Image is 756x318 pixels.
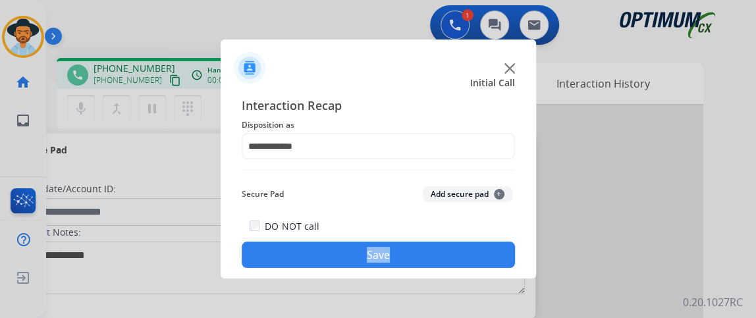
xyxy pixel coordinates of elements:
span: + [494,189,504,199]
p: 0.20.1027RC [683,294,743,310]
span: Initial Call [470,76,515,90]
span: Secure Pad [242,186,284,202]
img: contactIcon [234,52,265,84]
button: Save [242,242,515,268]
span: Disposition as [242,117,515,133]
label: DO NOT call [265,220,319,233]
button: Add secure pad+ [423,186,512,202]
span: Interaction Recap [242,96,515,117]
